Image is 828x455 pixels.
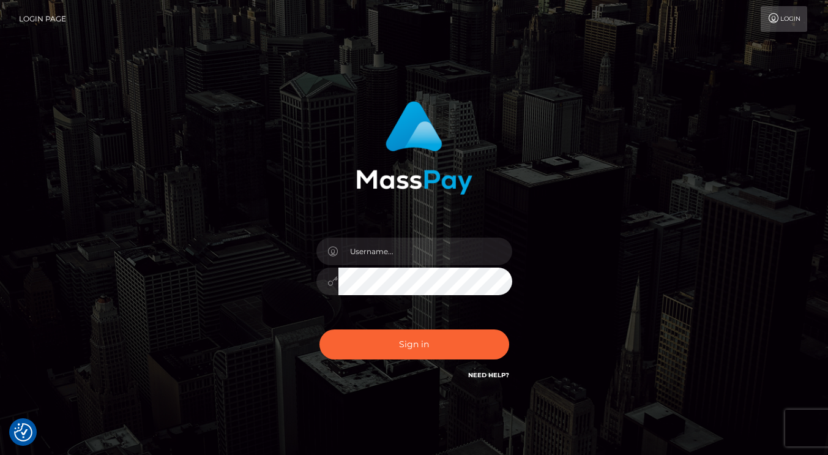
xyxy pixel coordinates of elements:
[14,423,32,442] img: Revisit consent button
[14,423,32,442] button: Consent Preferences
[338,238,512,265] input: Username...
[19,6,66,32] a: Login Page
[319,329,509,359] button: Sign in
[761,6,807,32] a: Login
[356,101,472,195] img: MassPay Login
[468,371,509,379] a: Need Help?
